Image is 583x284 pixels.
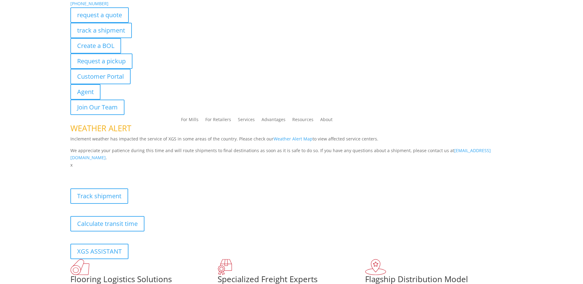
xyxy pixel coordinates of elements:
a: Request a pickup [70,53,132,69]
a: Calculate transit time [70,216,144,231]
a: Advantages [262,117,286,124]
a: Track shipment [70,188,128,204]
img: xgs-icon-focused-on-flooring-red [218,259,232,275]
a: About [320,117,333,124]
a: Customer Portal [70,69,131,84]
a: Services [238,117,255,124]
a: Resources [292,117,313,124]
a: Join Our Team [70,100,124,115]
a: Agent [70,84,100,100]
a: [PHONE_NUMBER] [70,1,108,6]
p: We appreciate your patience during this time and will route shipments to final destinations as so... [70,147,513,162]
a: For Mills [181,117,199,124]
a: request a quote [70,7,129,23]
b: Visibility, transparency, and control for your entire supply chain. [70,170,207,176]
img: xgs-icon-flagship-distribution-model-red [365,259,386,275]
p: x [70,161,513,169]
p: Inclement weather has impacted the service of XGS in some areas of the country. Please check our ... [70,135,513,147]
a: Create a BOL [70,38,121,53]
a: XGS ASSISTANT [70,244,128,259]
a: track a shipment [70,23,132,38]
img: xgs-icon-total-supply-chain-intelligence-red [70,259,89,275]
a: For Retailers [205,117,231,124]
span: WEATHER ALERT [70,123,131,134]
a: Weather Alert Map [274,136,313,142]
